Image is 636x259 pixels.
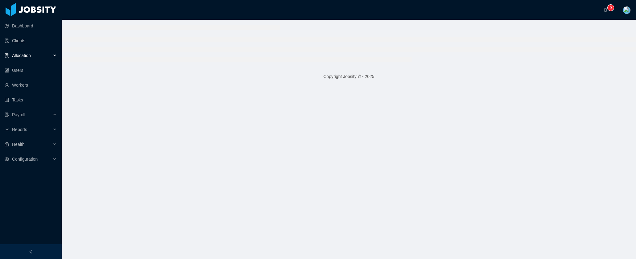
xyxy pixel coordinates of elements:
img: 10c64c70-3fbb-11eb-bb09-13d0db1d7920_65fc748c66f4e.png [623,6,630,14]
i: icon: bell [603,8,608,12]
a: icon: robotUsers [5,64,57,76]
a: icon: auditClients [5,35,57,47]
a: icon: userWorkers [5,79,57,91]
span: Payroll [12,112,25,117]
span: Health [12,142,24,147]
a: icon: pie-chartDashboard [5,20,57,32]
span: Configuration [12,157,38,162]
span: Allocation [12,53,31,58]
i: icon: setting [5,157,9,161]
i: icon: solution [5,53,9,58]
i: icon: file-protect [5,113,9,117]
span: Reports [12,127,27,132]
i: icon: medicine-box [5,142,9,146]
a: icon: profileTasks [5,94,57,106]
i: icon: line-chart [5,127,9,132]
sup: 0 [608,5,614,11]
footer: Copyright Jobsity © - 2025 [62,66,636,87]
